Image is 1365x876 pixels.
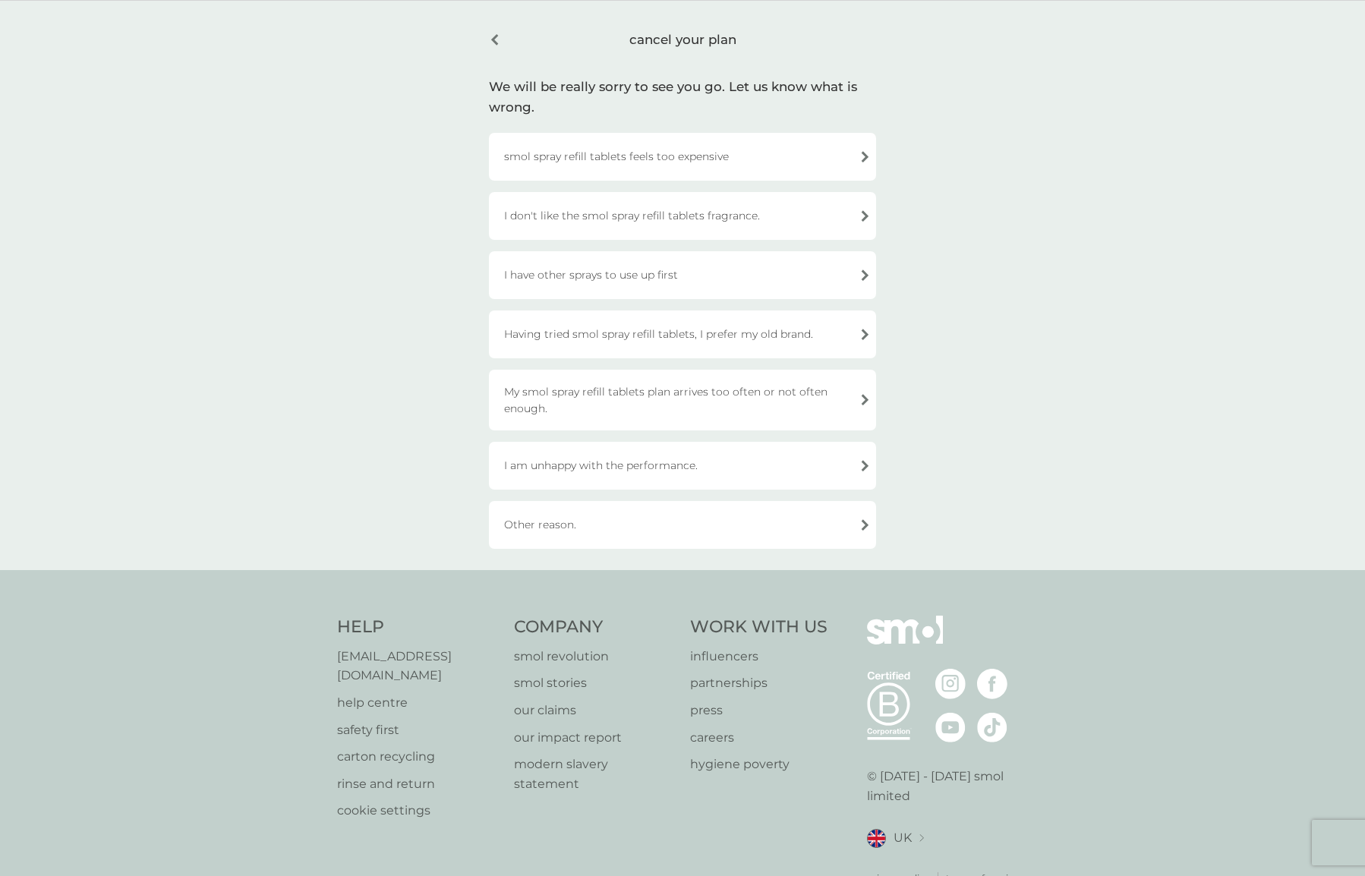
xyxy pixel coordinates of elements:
a: press [690,701,828,720]
h4: Company [514,616,676,639]
a: partnerships [690,673,828,693]
div: We will be really sorry to see you go. Let us know what is wrong. [489,77,876,118]
a: cookie settings [337,801,499,821]
a: [EMAIL_ADDRESS][DOMAIN_NAME] [337,647,499,685]
div: cancel your plan [489,22,876,58]
p: © [DATE] - [DATE] smol limited [867,767,1029,805]
div: Other reason. [489,501,876,549]
a: smol revolution [514,647,676,666]
h4: Work With Us [690,616,828,639]
img: select a new location [919,834,924,843]
a: hygiene poverty [690,755,828,774]
a: carton recycling [337,747,499,767]
img: visit the smol Youtube page [935,712,966,742]
div: My smol spray refill tablets plan arrives too often or not often enough. [489,370,876,430]
a: our impact report [514,728,676,748]
div: I am unhappy with the performance. [489,442,876,490]
a: rinse and return [337,774,499,794]
a: modern slavery statement [514,755,676,793]
img: visit the smol Instagram page [935,669,966,699]
a: our claims [514,701,676,720]
img: visit the smol Facebook page [977,669,1007,699]
div: Having tried smol spray refill tablets, I prefer my old brand. [489,310,876,358]
a: smol stories [514,673,676,693]
span: UK [894,828,912,848]
div: I don't like the smol spray refill tablets fragrance. [489,192,876,240]
img: UK flag [867,829,886,848]
div: smol spray refill tablets feels too expensive [489,133,876,181]
a: safety first [337,720,499,740]
div: I have other sprays to use up first [489,251,876,299]
h4: Help [337,616,499,639]
img: visit the smol Tiktok page [977,712,1007,742]
img: smol [867,616,943,667]
a: careers [690,728,828,748]
a: influencers [690,647,828,666]
a: help centre [337,693,499,713]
